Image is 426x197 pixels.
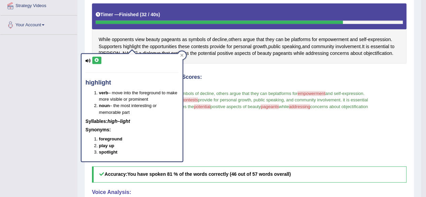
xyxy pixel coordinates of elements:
[293,50,304,57] span: Click to see word definition
[86,119,178,124] h5: Syllables:
[99,143,114,148] b: play up
[182,36,187,43] span: Click to see word definition
[212,36,227,43] span: Click to see word definition
[282,43,301,50] span: Click to see word definition
[210,43,225,50] span: Click to see word definition
[363,50,392,57] span: Click to see word definition
[99,36,110,43] span: Click to see word definition
[273,91,297,96] span: platforms for
[86,79,178,86] h4: highlight
[198,50,216,57] span: Click to see word definition
[112,36,134,43] span: Click to see word definition
[178,43,190,50] span: Click to see word definition
[305,50,329,57] span: Click to see word definition
[261,104,279,109] span: pageants
[297,91,325,96] span: empowerment
[146,36,160,43] span: Click to see word definition
[257,50,271,57] span: Click to see word definition
[291,36,310,43] span: Click to see word definition
[227,43,232,50] span: Click to see word definition
[140,12,141,17] b: (
[319,36,349,43] span: Click to see word definition
[289,104,310,109] span: addressing
[92,166,406,182] h5: Accuracy:
[340,97,342,102] span: .
[99,90,108,95] b: verb
[99,136,122,141] b: foreground
[0,15,77,32] a: Your Account
[275,36,283,43] span: Click to see word definition
[330,50,349,57] span: Click to see word definition
[190,50,197,57] span: Click to see word definition
[99,103,110,108] b: noun
[312,36,317,43] span: Click to see word definition
[214,91,215,96] span: ,
[142,43,148,50] span: Click to see word definition
[123,43,140,50] span: Click to see word definition
[286,97,340,102] span: and community involvement
[141,12,159,17] b: 32 / 40s
[370,43,389,50] span: Click to see word definition
[107,119,130,124] em: high–light
[92,124,406,130] h4: Labels:
[188,36,205,43] span: Click to see word definition
[335,43,361,50] span: Click to see word definition
[233,43,252,50] span: Click to see word definition
[256,36,264,43] span: Click to see word definition
[243,36,255,43] span: Click to see word definition
[279,104,289,109] span: while
[216,91,273,96] span: others argue that they can be
[99,150,118,155] b: spotlight
[228,36,241,43] span: Click to see word definition
[366,43,369,50] span: Click to see word definition
[150,43,177,50] span: Click to see word definition
[234,50,251,57] span: Click to see word definition
[359,36,366,43] span: Click to see word definition
[159,12,160,17] b: )
[86,127,178,132] h5: Synonyms:
[362,43,364,50] span: Click to see word definition
[194,104,210,109] span: potential
[285,36,290,43] span: Click to see word definition
[311,43,334,50] span: Click to see word definition
[182,97,198,102] span: contests
[252,50,256,57] span: Click to see word definition
[368,36,391,43] span: Click to see word definition
[310,104,368,109] span: concerns about objectification
[217,50,233,57] span: Click to see word definition
[92,133,406,160] blockquote: Missed/Mispronounced Words Correct Words
[92,3,406,64] div: , - . , , . .
[99,102,178,115] li: – the most interesting or memorable part
[92,74,406,80] h4: Accuracy Comparison for Reading Scores:
[363,91,365,96] span: .
[251,97,252,102] span: ,
[210,104,261,109] span: positive aspects of beauty
[350,50,362,57] span: Click to see word definition
[198,97,251,102] span: provide for personal growth
[119,12,139,17] b: Finished
[172,91,214,96] span: as symbols of decline
[254,97,284,102] span: public speaking
[273,50,292,57] span: Click to see word definition
[99,90,178,102] li: – move into the foreground to make more visible or prominent
[191,43,208,50] span: Click to see word definition
[127,171,291,177] b: You have spoken 81 % of the words correctly (46 out of 57 words overall)
[268,43,281,50] span: Click to see word definition
[96,12,160,17] h5: Timer —
[302,43,310,50] span: Click to see word definition
[350,36,358,43] span: Click to see word definition
[99,43,122,50] span: Click to see word definition
[161,36,181,43] span: Click to see word definition
[92,189,406,195] h4: Voice Analysis:
[390,43,394,50] span: Click to see word definition
[284,97,285,102] span: ,
[207,36,211,43] span: Click to see word definition
[253,43,267,50] span: Click to see word definition
[135,36,144,43] span: Click to see word definition
[265,36,274,43] span: Click to see word definition
[325,91,363,96] span: and self-expression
